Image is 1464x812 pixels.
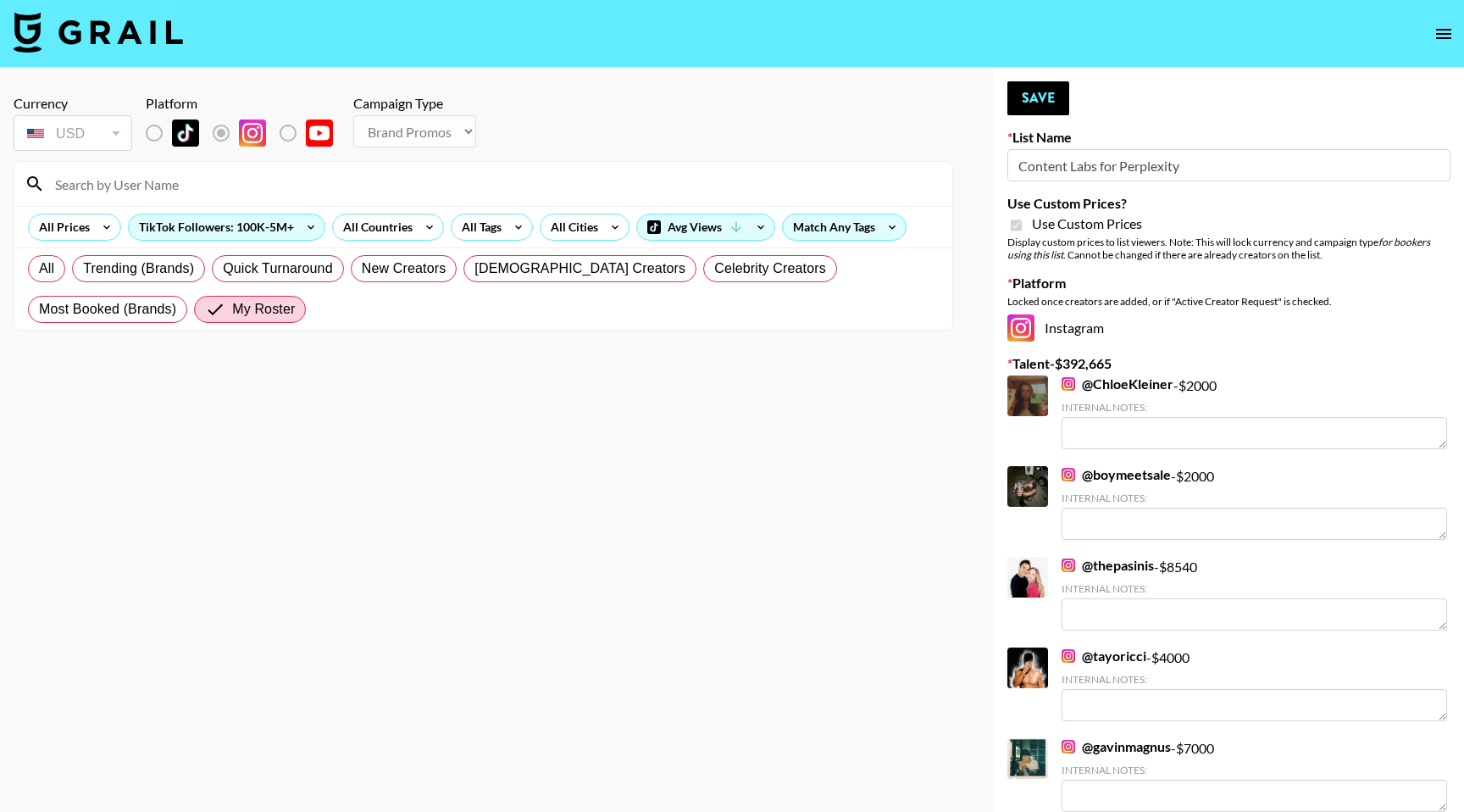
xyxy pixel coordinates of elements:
div: Currency is locked to USD [14,112,132,154]
button: open drawer [1427,17,1461,51]
span: All [39,259,54,279]
img: Instagram [1062,377,1075,391]
div: Platform [146,95,347,112]
img: Grail Talent [14,12,183,53]
label: Platform [1007,275,1450,292]
img: Instagram [1062,559,1075,572]
a: @tayoricci [1062,648,1146,665]
label: List Name [1007,129,1450,146]
div: - $ 7000 [1062,738,1447,812]
div: Instagram [1007,314,1450,342]
label: Talent - $ 392,665 [1007,355,1450,372]
div: Currency [14,95,132,112]
img: TikTok [172,120,199,147]
span: Celebrity Creators [714,259,826,279]
button: Save [1007,81,1069,115]
div: - $ 8540 [1062,557,1447,631]
div: All Cities [541,214,602,240]
a: @gavinmagnus [1062,738,1171,755]
a: @thepasinis [1062,557,1154,574]
div: Avg Views [637,214,774,240]
a: @ChloeKleiner [1062,375,1173,392]
div: USD [17,119,129,148]
input: Search by User Name [45,170,942,197]
div: Internal Notes: [1062,764,1447,776]
div: Internal Notes: [1062,582,1447,595]
div: Display custom prices to list viewers. Note: This will lock currency and campaign type . Cannot b... [1007,236,1450,261]
img: Instagram [1062,468,1075,481]
img: YouTube [306,120,333,147]
img: Instagram [1062,740,1075,754]
img: Instagram [1007,314,1034,342]
span: Use Custom Prices [1032,215,1142,232]
div: Campaign Type [353,95,476,112]
div: - $ 2000 [1062,375,1447,449]
span: Quick Turnaround [223,259,333,279]
div: List locked to Instagram. [146,115,347,151]
span: My Roster [232,299,295,320]
div: All Countries [333,214,416,240]
label: Use Custom Prices? [1007,195,1450,212]
a: @boymeetsale [1062,466,1171,483]
span: Trending (Brands) [83,259,194,279]
img: Instagram [1062,649,1075,663]
span: New Creators [362,259,446,279]
div: TikTok Followers: 100K-5M+ [129,214,324,240]
div: Internal Notes: [1062,401,1447,414]
div: - $ 2000 [1062,466,1447,540]
img: Instagram [239,120,266,147]
span: [DEMOGRAPHIC_DATA] Creators [474,259,685,279]
em: for bookers using this list [1007,236,1430,261]
div: - $ 4000 [1062,648,1447,721]
div: Internal Notes: [1062,492,1447,504]
div: All Tags [452,214,505,240]
div: Match Any Tags [783,214,906,240]
div: Internal Notes: [1062,673,1447,686]
span: Most Booked (Brands) [39,299,176,320]
div: Locked once creators are added, or if "Active Creator Request" is checked. [1007,295,1450,308]
div: All Prices [29,214,93,240]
